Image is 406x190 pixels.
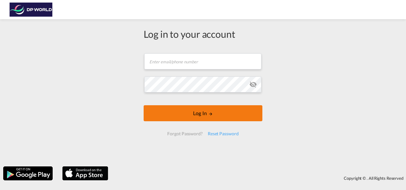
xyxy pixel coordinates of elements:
div: Reset Password [205,128,241,139]
md-icon: icon-eye-off [249,81,257,88]
img: c08ca190194411f088ed0f3ba295208c.png [10,3,53,17]
div: Forgot Password? [165,128,205,139]
input: Enter email/phone number [144,53,261,69]
div: Log in to your account [144,27,262,41]
img: google.png [3,166,53,181]
div: Copyright © . All Rights Reserved [111,173,406,184]
button: LOGIN [144,105,262,121]
img: apple.png [62,166,109,181]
